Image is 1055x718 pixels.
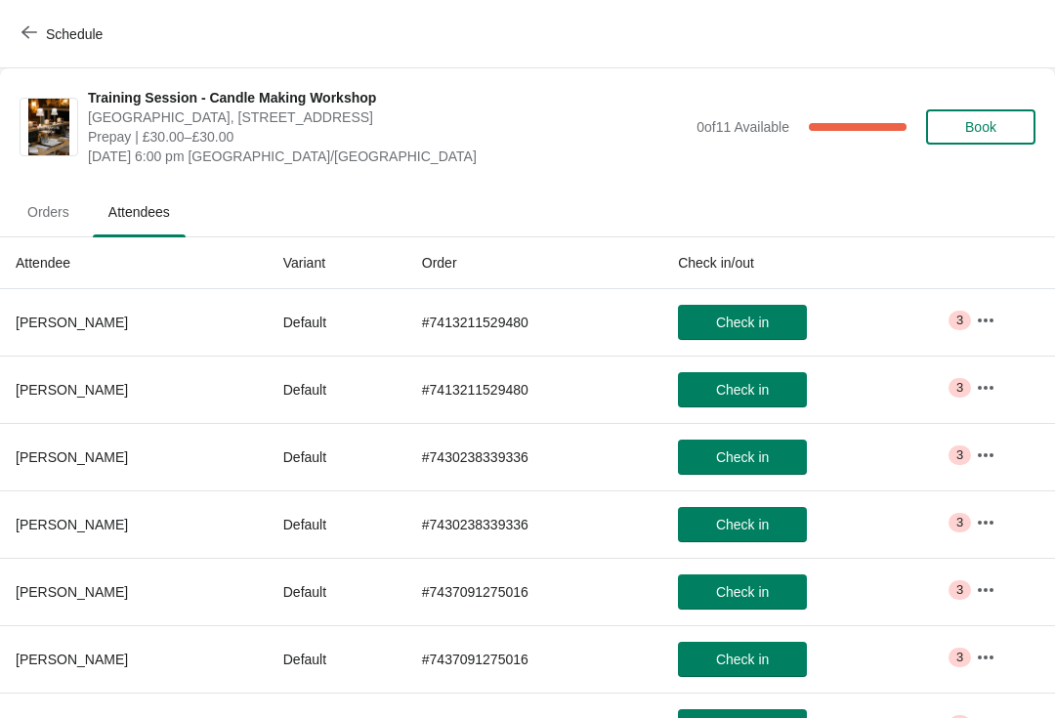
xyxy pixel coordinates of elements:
[956,515,963,530] span: 3
[678,305,807,340] button: Check in
[93,194,186,230] span: Attendees
[678,372,807,407] button: Check in
[406,423,662,490] td: # 7430238339336
[678,574,807,610] button: Check in
[16,315,128,330] span: [PERSON_NAME]
[88,147,687,166] span: [DATE] 6:00 pm [GEOGRAPHIC_DATA]/[GEOGRAPHIC_DATA]
[716,584,769,600] span: Check in
[88,107,687,127] span: [GEOGRAPHIC_DATA], [STREET_ADDRESS]
[956,650,963,665] span: 3
[696,119,789,135] span: 0 of 11 Available
[956,380,963,396] span: 3
[956,313,963,328] span: 3
[716,449,769,465] span: Check in
[268,490,406,558] td: Default
[88,88,687,107] span: Training Session - Candle Making Workshop
[16,382,128,398] span: [PERSON_NAME]
[16,449,128,465] span: [PERSON_NAME]
[268,558,406,625] td: Default
[678,642,807,677] button: Check in
[16,584,128,600] span: [PERSON_NAME]
[268,356,406,423] td: Default
[716,315,769,330] span: Check in
[406,490,662,558] td: # 7430238339336
[46,26,103,42] span: Schedule
[956,447,963,463] span: 3
[716,652,769,667] span: Check in
[406,356,662,423] td: # 7413211529480
[956,582,963,598] span: 3
[268,423,406,490] td: Default
[678,440,807,475] button: Check in
[12,194,85,230] span: Orders
[268,237,406,289] th: Variant
[16,652,128,667] span: [PERSON_NAME]
[10,17,118,52] button: Schedule
[28,99,69,155] img: Training Session - Candle Making Workshop
[406,558,662,625] td: # 7437091275016
[406,289,662,356] td: # 7413211529480
[406,625,662,693] td: # 7437091275016
[716,382,769,398] span: Check in
[268,289,406,356] td: Default
[716,517,769,532] span: Check in
[16,517,128,532] span: [PERSON_NAME]
[88,127,687,147] span: Prepay | £30.00–£30.00
[406,237,662,289] th: Order
[678,507,807,542] button: Check in
[662,237,960,289] th: Check in/out
[965,119,996,135] span: Book
[926,109,1035,145] button: Book
[268,625,406,693] td: Default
